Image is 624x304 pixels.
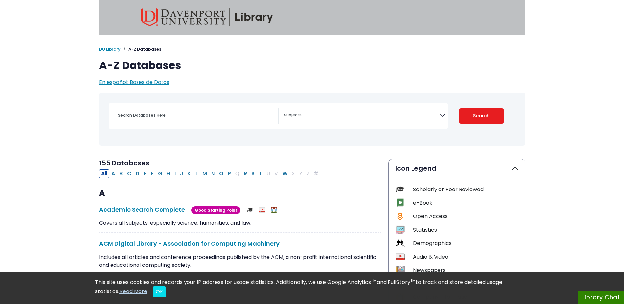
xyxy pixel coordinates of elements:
[242,169,249,178] button: Filter Results R
[95,278,529,297] div: This site uses cookies and records your IP address for usage statistics. Additionally, we use Goo...
[396,185,405,194] img: Icon Scholarly or Peer Reviewed
[396,212,404,221] img: Icon Open Access
[110,169,117,178] button: Filter Results A
[99,169,321,177] div: Alpha-list to filter by first letter of database name
[410,278,416,283] sup: TM
[209,169,217,178] button: Filter Results N
[134,169,141,178] button: Filter Results D
[156,169,164,178] button: Filter Results G
[413,186,518,193] div: Scholarly or Peer Reviewed
[413,240,518,247] div: Demographics
[142,169,148,178] button: Filter Results E
[99,78,169,86] a: En español: Bases de Datos
[217,169,225,178] button: Filter Results O
[121,46,161,53] li: A-Z Databases
[99,205,185,214] a: Academic Search Complete
[164,169,172,178] button: Filter Results H
[413,213,518,220] div: Open Access
[396,252,405,261] img: Icon Audio & Video
[119,288,147,295] a: Read More
[99,169,109,178] button: All
[193,169,200,178] button: Filter Results L
[259,207,265,213] img: Audio & Video
[191,206,240,214] span: Good Starting Point
[186,169,193,178] button: Filter Results K
[371,278,377,283] sup: TM
[413,266,518,274] div: Newspapers
[99,158,149,167] span: 155 Databases
[99,240,280,248] a: ACM Digital Library - Association for Computing Machinery
[125,169,133,178] button: Filter Results C
[172,169,178,178] button: Filter Results I
[99,59,525,72] h1: A-Z Databases
[396,266,405,275] img: Icon Newspapers
[99,93,525,146] nav: Search filters
[413,199,518,207] div: e-Book
[178,169,185,178] button: Filter Results J
[149,169,156,178] button: Filter Results F
[396,239,405,248] img: Icon Demographics
[396,198,405,207] img: Icon e-Book
[396,225,405,234] img: Icon Statistics
[99,253,381,277] p: Includes all articles and conference proceedings published by the ACM, a non-profit international...
[459,108,504,124] button: Submit for Search Results
[280,169,289,178] button: Filter Results W
[578,291,624,304] button: Library Chat
[153,286,166,297] button: Close
[413,226,518,234] div: Statistics
[99,46,525,53] nav: breadcrumb
[99,219,381,227] p: Covers all subjects, especially science, humanities, and law.
[226,169,233,178] button: Filter Results P
[141,8,273,26] img: Davenport University Library
[389,159,525,178] button: Icon Legend
[99,46,121,52] a: DU Library
[117,169,125,178] button: Filter Results B
[99,189,381,198] h3: A
[114,111,278,120] input: Search database by title or keyword
[249,169,257,178] button: Filter Results S
[284,113,440,118] textarea: Search
[200,169,209,178] button: Filter Results M
[247,207,254,213] img: Scholarly or Peer Reviewed
[271,207,277,213] img: MeL (Michigan electronic Library)
[413,253,518,261] div: Audio & Video
[257,169,264,178] button: Filter Results T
